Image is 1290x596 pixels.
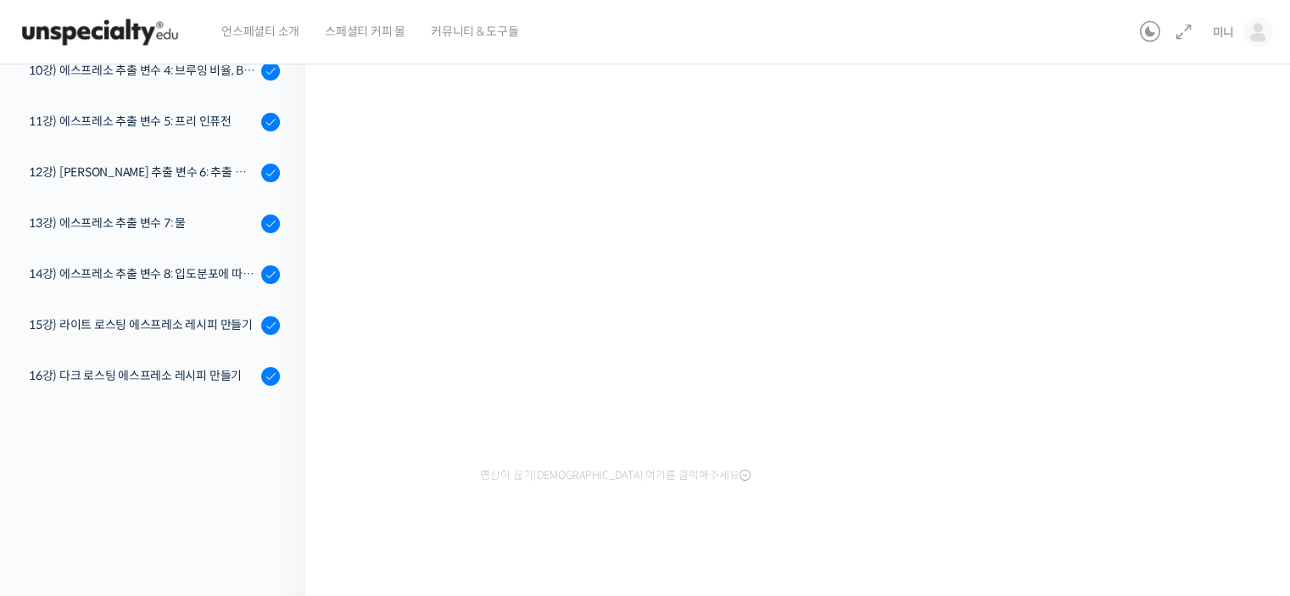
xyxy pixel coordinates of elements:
[29,61,256,80] div: 10강) 에스프레소 추출 변수 4: 브루잉 비율, Brew Ratio
[219,455,326,498] a: 설정
[29,112,256,131] div: 11강) 에스프레소 추출 변수 5: 프리 인퓨전
[29,315,256,334] div: 15강) 라이트 로스팅 에스프레소 레시피 만들기
[262,481,282,494] span: 설정
[29,366,256,385] div: 16강) 다크 로스팅 에스프레소 레시피 만들기
[155,482,176,495] span: 대화
[29,214,256,232] div: 13강) 에스프레소 추출 변수 7: 물
[480,469,751,482] span: 영상이 끊기[DEMOGRAPHIC_DATA] 여기를 클릭해주세요
[53,481,64,494] span: 홈
[29,265,256,283] div: 14강) 에스프레소 추출 변수 8: 입도분포에 따른 향미 변화
[112,455,219,498] a: 대화
[1212,25,1234,40] span: 미니
[29,163,256,181] div: 12강) [PERSON_NAME] 추출 변수 6: 추출 압력
[5,455,112,498] a: 홈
